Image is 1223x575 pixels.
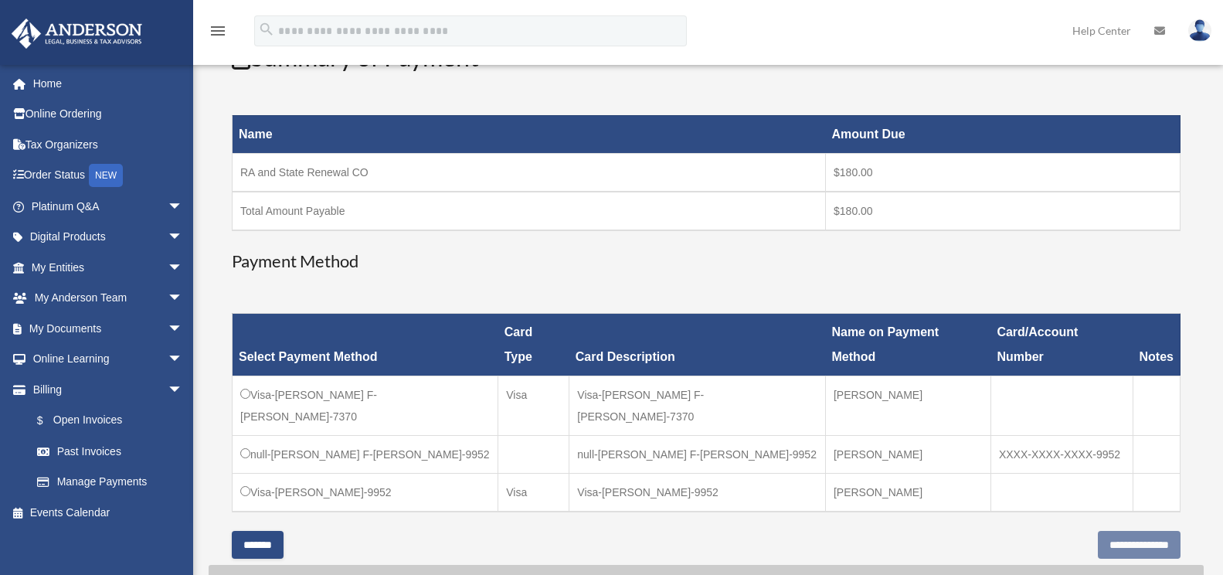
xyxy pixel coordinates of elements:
[569,436,826,474] td: null-[PERSON_NAME] F-[PERSON_NAME]-9952
[11,191,206,222] a: Platinum Q&Aarrow_drop_down
[11,497,206,528] a: Events Calendar
[233,376,498,436] td: Visa-[PERSON_NAME] F-[PERSON_NAME]-7370
[11,129,206,160] a: Tax Organizers
[209,22,227,40] i: menu
[826,192,1181,230] td: $180.00
[825,314,990,376] th: Name on Payment Method
[569,474,826,512] td: Visa-[PERSON_NAME]-9952
[11,313,206,344] a: My Documentsarrow_drop_down
[498,314,569,376] th: Card Type
[11,252,206,283] a: My Entitiesarrow_drop_down
[498,376,569,436] td: Visa
[22,405,191,437] a: $Open Invoices
[168,344,199,376] span: arrow_drop_down
[11,283,206,314] a: My Anderson Teamarrow_drop_down
[168,283,199,315] span: arrow_drop_down
[258,21,275,38] i: search
[11,99,206,130] a: Online Ordering
[11,344,206,375] a: Online Learningarrow_drop_down
[825,376,990,436] td: [PERSON_NAME]
[498,474,569,512] td: Visa
[826,153,1181,192] td: $180.00
[168,191,199,223] span: arrow_drop_down
[11,374,199,405] a: Billingarrow_drop_down
[11,68,206,99] a: Home
[1133,314,1181,376] th: Notes
[168,252,199,284] span: arrow_drop_down
[826,115,1181,153] th: Amount Due
[569,314,826,376] th: Card Description
[569,376,826,436] td: Visa-[PERSON_NAME] F-[PERSON_NAME]-7370
[7,19,147,49] img: Anderson Advisors Platinum Portal
[168,222,199,253] span: arrow_drop_down
[11,160,206,192] a: Order StatusNEW
[233,192,826,230] td: Total Amount Payable
[825,436,990,474] td: [PERSON_NAME]
[233,436,498,474] td: null-[PERSON_NAME] F-[PERSON_NAME]-9952
[233,153,826,192] td: RA and State Renewal CO
[89,164,123,187] div: NEW
[1188,19,1211,42] img: User Pic
[232,250,1181,274] h3: Payment Method
[22,436,199,467] a: Past Invoices
[11,222,206,253] a: Digital Productsarrow_drop_down
[233,314,498,376] th: Select Payment Method
[168,374,199,406] span: arrow_drop_down
[990,314,1133,376] th: Card/Account Number
[233,474,498,512] td: Visa-[PERSON_NAME]-9952
[168,313,199,345] span: arrow_drop_down
[209,27,227,40] a: menu
[825,474,990,512] td: [PERSON_NAME]
[22,467,199,498] a: Manage Payments
[990,436,1133,474] td: XXXX-XXXX-XXXX-9952
[233,115,826,153] th: Name
[46,411,53,430] span: $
